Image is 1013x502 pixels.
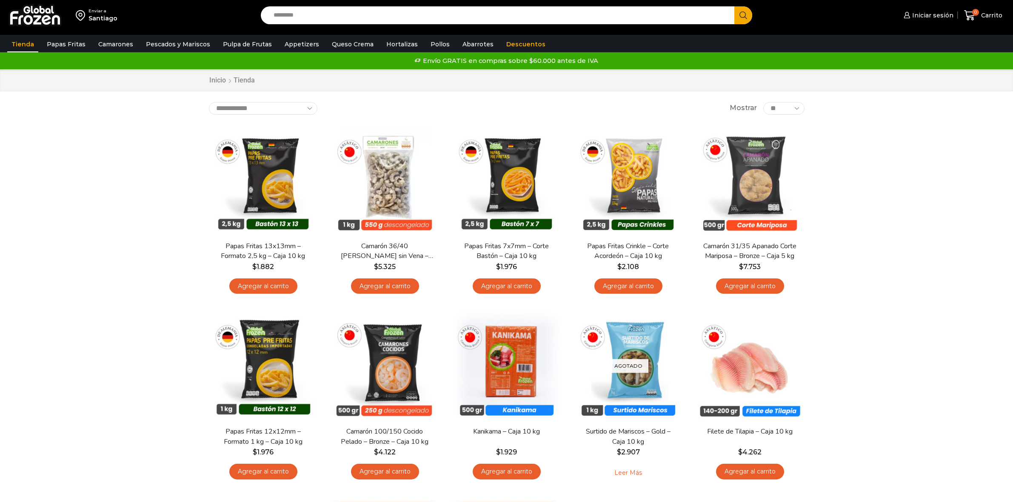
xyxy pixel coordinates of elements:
span: $ [496,263,500,271]
bdi: 4.122 [374,448,396,456]
span: Carrito [979,11,1002,20]
a: Iniciar sesión [902,7,953,24]
a: Papas Fritas 13x13mm – Formato 2,5 kg – Caja 10 kg [214,241,312,261]
bdi: 2.907 [617,448,640,456]
span: $ [617,263,622,271]
a: Abarrotes [458,36,498,52]
bdi: 4.262 [738,448,762,456]
a: Hortalizas [382,36,422,52]
a: Papas Fritas Crinkle – Corte Acordeón – Caja 10 kg [579,241,677,261]
a: Leé más sobre “Surtido de Mariscos - Gold - Caja 10 kg” [601,464,655,482]
bdi: 2.108 [617,263,639,271]
a: 0 Carrito [962,6,1004,26]
a: Agregar al carrito: “Papas Fritas 13x13mm - Formato 2,5 kg - Caja 10 kg” [229,278,297,294]
a: Camarones [94,36,137,52]
a: Kanikama – Caja 10 kg [457,427,555,437]
a: Descuentos [502,36,550,52]
a: Agregar al carrito: “Filete de Tilapia - Caja 10 kg” [716,464,784,479]
span: $ [617,448,621,456]
span: 0 [972,9,979,16]
bdi: 7.753 [739,263,761,271]
bdi: 1.976 [253,448,274,456]
a: Queso Crema [328,36,378,52]
a: Agregar al carrito: “Camarón 36/40 Crudo Pelado sin Vena - Bronze - Caja 10 kg” [351,278,419,294]
button: Search button [734,6,752,24]
span: $ [374,448,378,456]
a: Papas Fritas [43,36,90,52]
span: Mostrar [730,103,757,113]
span: $ [252,263,257,271]
a: Camarón 100/150 Cocido Pelado – Bronze – Caja 10 kg [336,427,434,446]
span: $ [253,448,257,456]
a: Inicio [209,76,226,85]
span: $ [739,263,743,271]
bdi: 1.882 [252,263,274,271]
a: Camarón 36/40 [PERSON_NAME] sin Vena – Bronze – Caja 10 kg [336,241,434,261]
a: Camarón 31/35 Apanado Corte Mariposa – Bronze – Caja 5 kg [701,241,799,261]
a: Pulpa de Frutas [219,36,276,52]
a: Papas Fritas 7x7mm – Corte Bastón – Caja 10 kg [457,241,555,261]
nav: Breadcrumb [209,76,255,85]
h1: Tienda [234,76,255,84]
a: Surtido de Mariscos – Gold – Caja 10 kg [579,427,677,446]
span: $ [496,448,500,456]
a: Agregar al carrito: “Kanikama – Caja 10 kg” [473,464,541,479]
a: Papas Fritas 12x12mm – Formato 1 kg – Caja 10 kg [214,427,312,446]
select: Pedido de la tienda [209,102,317,115]
a: Agregar al carrito: “Papas Fritas 12x12mm - Formato 1 kg - Caja 10 kg” [229,464,297,479]
a: Appetizers [280,36,323,52]
div: Santiago [88,14,117,23]
a: Filete de Tilapia – Caja 10 kg [701,427,799,437]
a: Pollos [426,36,454,52]
a: Agregar al carrito: “Papas Fritas 7x7mm - Corte Bastón - Caja 10 kg” [473,278,541,294]
span: Iniciar sesión [910,11,953,20]
bdi: 5.325 [374,263,396,271]
a: Agregar al carrito: “Camarón 100/150 Cocido Pelado - Bronze - Caja 10 kg” [351,464,419,479]
bdi: 1.929 [496,448,517,456]
a: Agregar al carrito: “Camarón 31/35 Apanado Corte Mariposa - Bronze - Caja 5 kg” [716,278,784,294]
span: $ [738,448,742,456]
a: Tienda [7,36,38,52]
a: Pescados y Mariscos [142,36,214,52]
img: address-field-icon.svg [76,8,88,23]
a: Agregar al carrito: “Papas Fritas Crinkle - Corte Acordeón - Caja 10 kg” [594,278,662,294]
bdi: 1.976 [496,263,517,271]
div: Enviar a [88,8,117,14]
p: Agotado [608,359,648,373]
span: $ [374,263,378,271]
